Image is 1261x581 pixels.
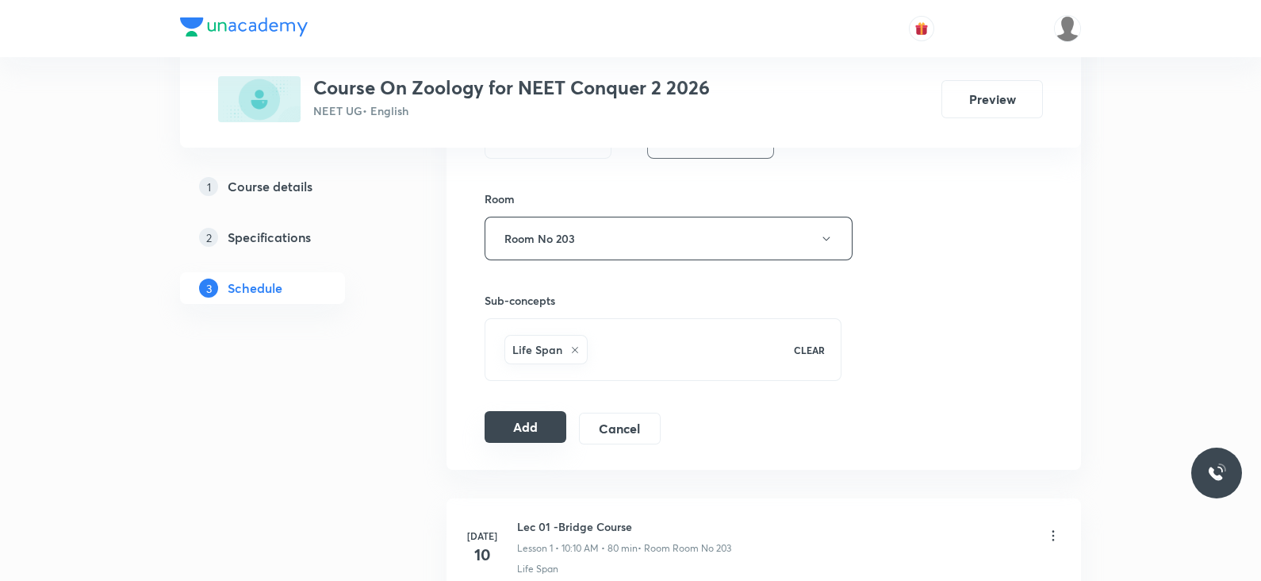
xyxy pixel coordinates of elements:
[638,541,731,556] p: • Room Room No 203
[1207,464,1226,483] img: ttu
[485,190,515,207] h6: Room
[313,76,710,99] h3: Course On Zoology for NEET Conquer 2 2026
[199,177,218,196] p: 1
[180,171,396,202] a: 1Course details
[485,292,841,309] h6: Sub-concepts
[1054,15,1081,42] img: Saniya Tarannum
[579,413,661,444] button: Cancel
[517,562,558,576] p: Life Span
[228,228,311,247] h5: Specifications
[914,21,929,36] img: avatar
[794,343,825,357] p: CLEAR
[941,80,1043,118] button: Preview
[909,16,934,41] button: avatar
[485,411,566,443] button: Add
[485,217,853,260] button: Room No 203
[228,279,282,298] h5: Schedule
[180,17,308,40] a: Company Logo
[180,17,308,37] img: Company Logo
[517,518,731,535] h6: Lec 01 -Bridge Course
[228,177,312,196] h5: Course details
[512,341,562,358] h6: Life Span
[466,543,498,567] h4: 10
[199,228,218,247] p: 2
[517,541,638,556] p: Lesson 1 • 10:10 AM • 80 min
[466,529,498,543] h6: [DATE]
[218,76,301,122] img: 72639513-D492-46F1-B7C1-B10511EE8419_plus.png
[180,221,396,253] a: 2Specifications
[313,102,710,119] p: NEET UG • English
[199,279,218,298] p: 3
